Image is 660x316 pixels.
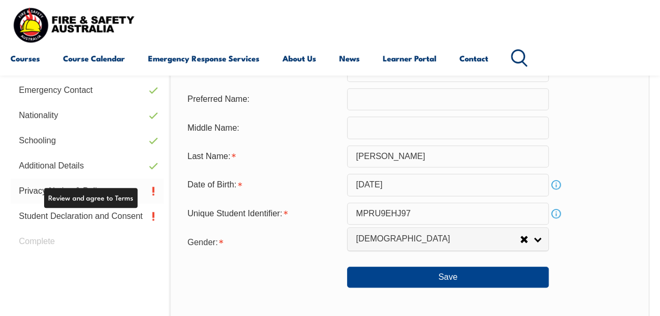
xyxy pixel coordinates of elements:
a: Emergency Contact [11,78,164,103]
a: Nationality [11,103,164,128]
a: Schooling [11,128,164,153]
a: Student Declaration and Consent [11,204,164,229]
div: Preferred Name: [179,89,347,109]
span: [DEMOGRAPHIC_DATA] [356,234,520,245]
a: Privacy Notice & Policy [11,178,164,204]
a: Info [549,206,563,221]
a: Course Calendar [63,46,125,71]
button: Save [347,267,549,288]
a: About Us [282,46,316,71]
input: Select Date... [347,174,549,196]
div: Middle Name: [179,118,347,138]
a: Info [549,177,563,192]
input: 10 Characters no 1, 0, O or I [347,203,549,225]
a: Additional Details [11,153,164,178]
a: News [339,46,360,71]
div: Unique Student Identifier is required. [179,204,347,224]
span: Gender: [187,238,218,247]
div: Last Name is required. [179,146,347,166]
div: Gender is required. [179,231,347,252]
a: Learner Portal [383,46,436,71]
div: Date of Birth is required. [179,175,347,195]
a: Courses [11,46,40,71]
a: Contact [459,46,488,71]
a: Emergency Response Services [148,46,259,71]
